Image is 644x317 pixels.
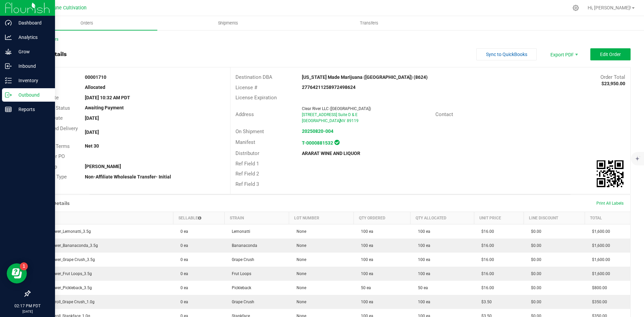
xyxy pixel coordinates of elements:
[34,229,91,234] span: VLAS_Flower_Lemonatti_3.5g
[12,76,52,85] p: Inventory
[235,128,264,135] span: On Shipment
[543,48,584,60] li: Export PDF
[474,212,524,224] th: Unit Price
[235,95,277,101] span: License Expiration
[5,106,12,113] inline-svg: Reports
[235,139,255,145] span: Manifest
[177,285,188,290] span: 0 ea
[5,77,12,84] inline-svg: Inventory
[347,118,359,123] span: 89119
[235,74,272,80] span: Destination DBA
[528,243,541,248] span: $0.00
[293,257,306,262] span: None
[478,229,494,234] span: $16.00
[302,74,428,80] strong: [US_STATE] Made Marijuana ([GEOGRAPHIC_DATA]) (8624)
[596,201,624,206] span: Print All Labels
[585,212,630,224] th: Total
[589,229,610,234] span: $1,600.00
[528,229,541,234] span: $0.00
[12,62,52,70] p: Inbound
[590,48,631,60] button: Edit Order
[235,161,259,167] span: Ref Field 1
[30,212,173,224] th: Item
[302,106,371,111] span: Clear River LLC ([GEOGRAPHIC_DATA])
[299,16,440,30] a: Transfers
[589,271,610,276] span: $1,600.00
[358,300,373,304] span: 100 ea
[289,212,354,224] th: Lot Number
[12,91,52,99] p: Outbound
[478,285,494,290] span: $16.00
[302,112,358,117] span: [STREET_ADDRESS] Suite D & E
[351,20,387,26] span: Transfers
[476,48,537,60] button: Sync to QuickBooks
[415,300,430,304] span: 100 ea
[85,115,99,121] strong: [DATE]
[157,16,299,30] a: Shipments
[600,74,625,80] span: Order Total
[85,95,130,100] strong: [DATE] 10:32 AM PDT
[34,285,92,290] span: VLAS_Flower_Pickleback_3.5g
[589,285,607,290] span: $800.00
[12,105,52,113] p: Reports
[85,174,171,179] strong: Non-Affiliate Wholesale Transfer- Initial
[302,85,356,90] strong: 27764211258972498624
[34,257,95,262] span: VLAS_Flower_Grape Crush_3.5g
[302,140,333,146] strong: T-0000881532
[5,19,12,26] inline-svg: Dashboard
[478,300,492,304] span: $3.50
[415,257,430,262] span: 100 ea
[34,271,92,276] span: VLAS_Flower_Frut Loops_3.5g
[85,74,106,80] strong: 00001710
[34,300,95,304] span: VLAS_Preroll_Grape Crush_1.0g
[85,105,124,110] strong: Awaiting Payment
[3,303,52,309] p: 02:17 PM PDT
[16,16,157,30] a: Orders
[173,212,224,224] th: Sellable
[177,243,188,248] span: 0 ea
[35,125,78,139] span: Requested Delivery Date
[177,257,188,262] span: 0 ea
[600,52,621,57] span: Edit Order
[572,5,580,11] div: Manage settings
[588,5,631,10] span: Hi, [PERSON_NAME]!
[589,300,607,304] span: $350.00
[435,111,453,117] span: Contact
[209,20,247,26] span: Shipments
[597,160,624,187] img: Scan me!
[293,271,306,276] span: None
[528,300,541,304] span: $0.00
[528,271,541,276] span: $0.00
[354,212,411,224] th: Qty Ordered
[358,285,371,290] span: 50 ea
[5,34,12,41] inline-svg: Analytics
[228,229,250,234] span: Lemonatti
[339,118,340,123] span: ,
[478,243,494,248] span: $16.00
[51,5,87,11] span: Dune Cultivation
[358,271,373,276] span: 100 ea
[415,271,430,276] span: 100 ea
[302,151,360,156] strong: ARARAT WINE AND LIQUOR
[334,139,339,146] span: In Sync
[3,309,52,314] p: [DATE]
[228,257,254,262] span: Grape Crush
[358,257,373,262] span: 100 ea
[293,243,306,248] span: None
[293,285,306,290] span: None
[302,128,333,134] a: 20250820-004
[20,262,28,270] iframe: Resource center unread badge
[228,271,251,276] span: Frut Loops
[478,271,494,276] span: $16.00
[528,285,541,290] span: $0.00
[478,257,494,262] span: $16.00
[85,143,99,149] strong: Net 30
[85,164,121,169] strong: [PERSON_NAME]
[71,20,102,26] span: Orders
[358,243,373,248] span: 100 ea
[5,92,12,98] inline-svg: Outbound
[528,257,541,262] span: $0.00
[597,160,624,187] qrcode: 00001710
